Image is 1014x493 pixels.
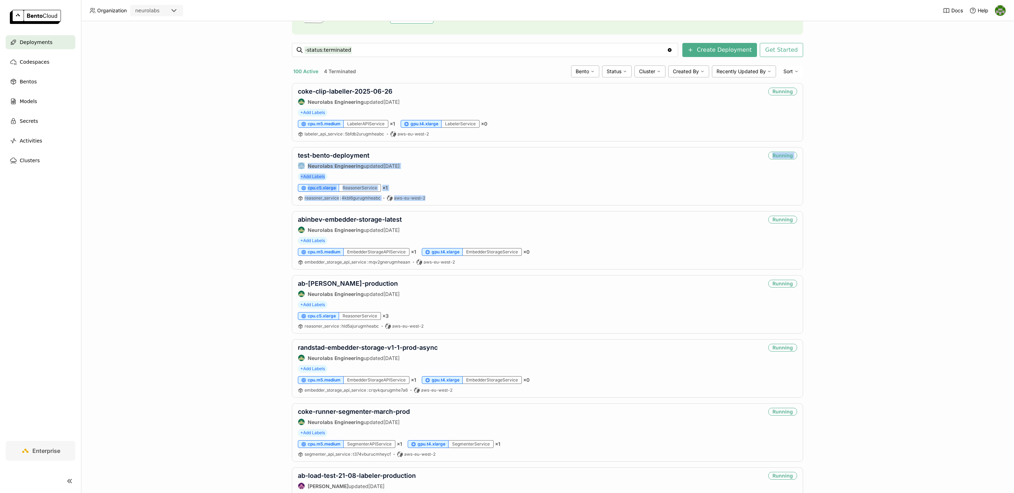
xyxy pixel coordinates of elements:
[298,216,402,223] a: abinbev-embedder-storage-latest
[305,259,410,265] span: embedder_storage_api_service mqv2gnerugmheaan
[298,472,416,479] a: ab-load-test-21-08-labeler-production
[340,323,341,329] span: :
[305,451,391,457] span: segmenter_api_service t374vburucmheycf
[667,47,672,53] svg: Clear value
[768,408,797,416] div: Running
[305,323,379,329] span: reasoner_service hld5ajurugmheabc
[383,99,400,105] span: [DATE]
[449,440,494,448] div: SegmenterService
[367,387,368,393] span: :
[298,226,402,233] div: updated
[298,173,327,181] span: +Add Labels
[339,312,381,320] div: ReasonerService
[308,185,336,191] span: cpu.c5.xlarge
[768,344,797,352] div: Running
[463,376,522,384] div: EmbedderStorageService
[298,408,410,415] a: coke-runner-segmenter-march-prod
[308,483,349,489] strong: [PERSON_NAME]
[305,259,410,265] a: embedder_storage_api_service:mqv2gnerugmheaan
[6,75,75,89] a: Bentos
[432,249,459,255] span: gpu.t4.xlarge
[298,365,327,373] span: +Add Labels
[298,88,393,95] a: coke-clip-labeller-2025-06-26
[20,97,37,106] span: Models
[432,377,459,383] span: gpu.t4.xlarge
[298,162,400,169] div: updated
[398,131,429,137] span: aws-eu-west-2
[6,94,75,108] a: Models
[343,131,344,137] span: :
[308,419,364,425] strong: Neurolabs Engineering
[495,441,500,447] span: × 1
[305,131,384,137] a: labeler_api_service:5bfdb2urugmheabc
[20,58,49,66] span: Codespaces
[298,152,369,159] a: test-bento-deployment
[308,355,364,361] strong: Neurolabs Engineering
[768,88,797,95] div: Running
[298,98,400,105] div: updated
[308,377,340,383] span: cpu.m5.medium
[969,7,988,14] div: Help
[404,451,436,457] span: aws-eu-west-2
[418,441,445,447] span: gpu.t4.xlarge
[298,99,305,105] img: Neurolabs Engineering
[308,227,364,233] strong: Neurolabs Engineering
[305,195,381,201] a: reasoner_service:4kbl6gurugmheabc
[481,121,487,127] span: × 0
[421,387,452,393] span: aws-eu-west-2
[298,291,305,297] img: Neurolabs Engineering
[298,482,416,489] div: updated
[6,55,75,69] a: Codespaces
[673,68,699,75] span: Created By
[634,65,665,77] div: Cluster
[339,184,381,192] div: ReasonerService
[383,291,400,297] span: [DATE]
[308,249,340,255] span: cpu.m5.medium
[411,249,416,255] span: × 1
[308,99,364,105] strong: Neurolabs Engineering
[160,7,161,14] input: Selected neurolabs.
[305,387,408,393] a: embedder_storage_api_service:crqvkqurugmhe7a6
[783,68,793,75] span: Sort
[779,65,803,77] div: Sort
[305,387,408,393] span: embedder_storage_api_service crqvkqurugmhe7a6
[424,259,455,265] span: aws-eu-west-2
[298,418,410,425] div: updated
[768,152,797,159] div: Running
[6,153,75,168] a: Clusters
[571,65,599,77] div: Bento
[135,7,159,14] div: neurolabs
[298,280,398,287] a: ab-[PERSON_NAME]-production
[298,344,438,351] a: randstad-embedder-storage-v1-1-prod-async
[397,441,402,447] span: × 1
[716,68,766,75] span: Recently Updated By
[298,429,327,437] span: +Add Labels
[6,441,75,461] a: Enterprise
[768,280,797,287] div: Running
[602,65,632,77] div: Status
[298,301,327,309] span: +Add Labels
[298,227,305,233] img: Neurolabs Engineering
[382,313,389,319] span: × 3
[383,355,400,361] span: [DATE]
[292,67,320,76] button: 100 Active
[344,440,395,448] div: SegmenterAPIService
[368,483,384,489] span: [DATE]
[20,38,52,46] span: Deployments
[298,419,305,425] img: Neurolabs Engineering
[463,248,522,256] div: EmbedderStorageService
[305,44,667,56] input: Search
[383,163,400,169] span: [DATE]
[668,65,709,77] div: Created By
[383,227,400,233] span: [DATE]
[10,10,61,24] img: logo
[32,447,60,454] span: Enterprise
[394,195,425,201] span: aws-eu-west-2
[308,291,364,297] strong: Neurolabs Engineering
[340,195,341,201] span: :
[442,120,480,128] div: LabelerService
[607,68,621,75] span: Status
[323,67,357,76] button: 4 Terminated
[298,290,400,297] div: updated
[20,137,42,145] span: Activities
